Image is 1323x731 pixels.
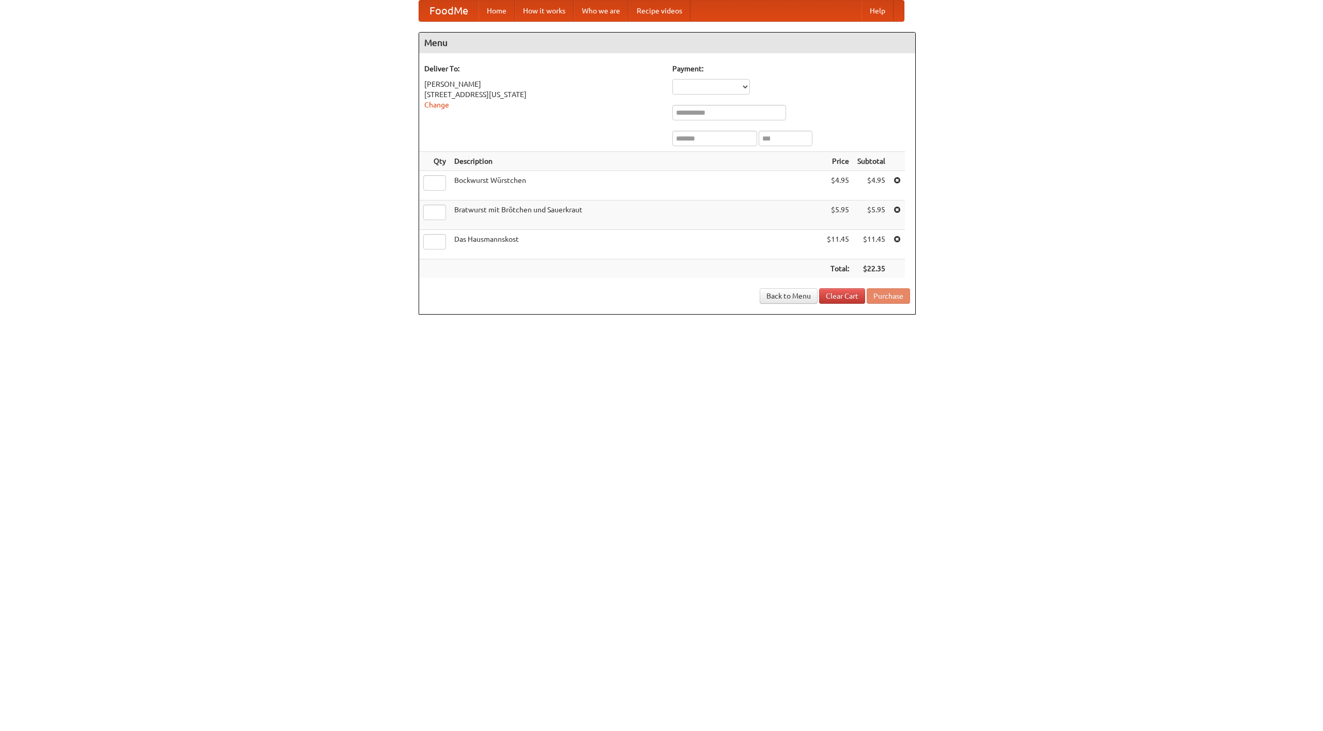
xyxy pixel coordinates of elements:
[450,171,823,200] td: Bockwurst Würstchen
[424,89,662,100] div: [STREET_ADDRESS][US_STATE]
[853,152,889,171] th: Subtotal
[760,288,818,304] a: Back to Menu
[862,1,894,21] a: Help
[479,1,515,21] a: Home
[450,230,823,259] td: Das Hausmannskost
[853,230,889,259] td: $11.45
[819,288,865,304] a: Clear Cart
[515,1,574,21] a: How it works
[823,171,853,200] td: $4.95
[450,200,823,230] td: Bratwurst mit Brötchen und Sauerkraut
[867,288,910,304] button: Purchase
[628,1,690,21] a: Recipe videos
[450,152,823,171] th: Description
[823,200,853,230] td: $5.95
[424,64,662,74] h5: Deliver To:
[574,1,628,21] a: Who we are
[853,259,889,278] th: $22.35
[419,33,915,53] h4: Menu
[853,171,889,200] td: $4.95
[424,79,662,89] div: [PERSON_NAME]
[419,152,450,171] th: Qty
[419,1,479,21] a: FoodMe
[823,230,853,259] td: $11.45
[424,101,449,109] a: Change
[672,64,910,74] h5: Payment:
[823,259,853,278] th: Total:
[853,200,889,230] td: $5.95
[823,152,853,171] th: Price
